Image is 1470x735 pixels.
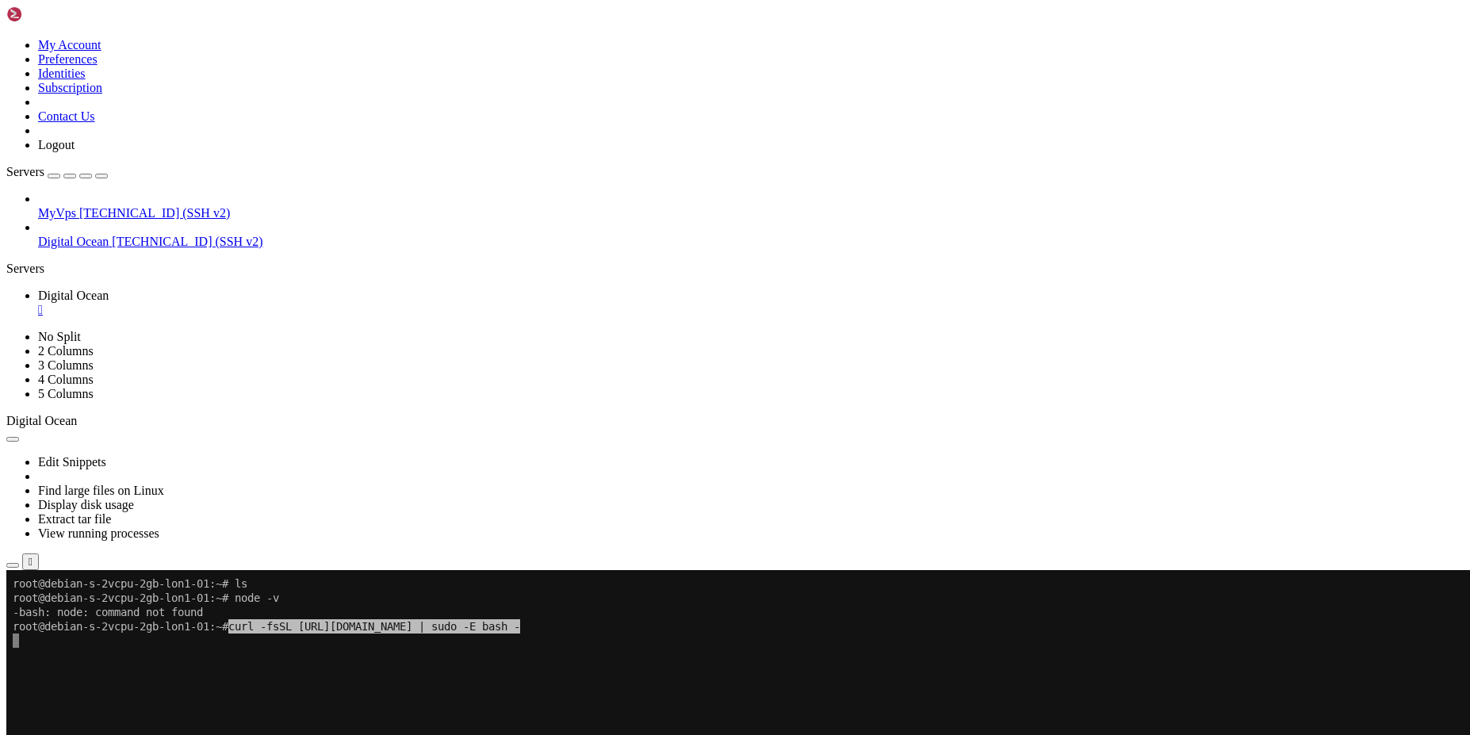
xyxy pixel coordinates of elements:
[6,414,77,427] span: Digital Ocean
[6,35,1264,49] x-row: -bash: node: command not found
[38,455,106,469] a: Edit Snippets
[38,373,94,386] a: 4 Columns
[38,52,98,66] a: Preferences
[38,138,75,151] a: Logout
[6,165,108,178] a: Servers
[38,67,86,80] a: Identities
[6,165,44,178] span: Servers
[38,192,1464,220] li: MyVps [TECHNICAL_ID] (SSH v2)
[38,484,164,497] a: Find large files on Linux
[38,109,95,123] a: Contact Us
[38,206,76,220] span: MyVps
[38,235,109,248] span: Digital Ocean
[38,220,1464,249] li: Digital Ocean [TECHNICAL_ID] (SSH v2)
[6,21,1264,35] x-row: root@debian-s-2vcpu-2gb-lon1-01:~# node -v
[38,344,94,358] a: 2 Columns
[6,6,98,22] img: Shellngn
[38,38,101,52] a: My Account
[6,6,1264,21] x-row: root@debian-s-2vcpu-2gb-lon1-01:~# ls
[6,49,1264,63] x-row: root@debian-s-2vcpu-2gb-lon1-01:~#
[38,330,81,343] a: No Split
[38,358,94,372] a: 3 Columns
[6,262,1464,276] div: Servers
[38,206,1464,220] a: MyVps [TECHNICAL_ID] (SSH v2)
[79,206,230,220] span: [TECHNICAL_ID] (SSH v2)
[222,49,514,63] span: curl -fsSL [URL][DOMAIN_NAME] | sudo -E bash -
[112,235,262,248] span: [TECHNICAL_ID] (SSH v2)
[38,498,134,511] a: Display disk usage
[38,387,94,400] a: 5 Columns
[22,553,39,570] button: 
[6,63,13,78] div: (0, 4)
[38,81,102,94] a: Subscription
[38,303,1464,317] a: 
[38,512,111,526] a: Extract tar file
[29,556,33,568] div: 
[38,289,1464,317] a: Digital Ocean
[38,235,1464,249] a: Digital Ocean [TECHNICAL_ID] (SSH v2)
[38,289,109,302] span: Digital Ocean
[38,526,159,540] a: View running processes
